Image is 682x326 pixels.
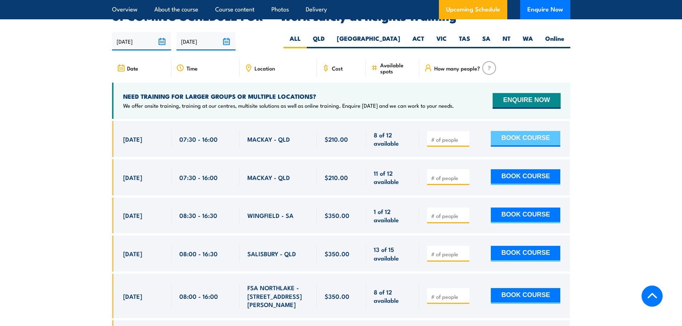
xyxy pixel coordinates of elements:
[491,131,560,147] button: BOOK COURSE
[325,292,349,300] span: $350.00
[374,288,411,305] span: 8 of 12 available
[179,173,218,181] span: 07:30 - 16:00
[431,250,467,258] input: # of people
[374,207,411,224] span: 1 of 12 available
[431,174,467,181] input: # of people
[187,65,198,71] span: Time
[112,32,171,50] input: From date
[123,135,142,143] span: [DATE]
[491,169,560,185] button: BOOK COURSE
[123,249,142,258] span: [DATE]
[491,208,560,223] button: BOOK COURSE
[179,135,218,143] span: 07:30 - 16:00
[179,211,217,219] span: 08:30 - 16:30
[307,34,331,48] label: QLD
[491,246,560,262] button: BOOK COURSE
[325,211,349,219] span: $350.00
[112,11,570,21] h2: UPCOMING SCHEDULE FOR - "Work safely at heights Training"
[123,173,142,181] span: [DATE]
[539,34,570,48] label: Online
[331,34,406,48] label: [GEOGRAPHIC_DATA]
[374,245,411,262] span: 13 of 15 available
[255,65,275,71] span: Location
[325,173,348,181] span: $210.00
[284,34,307,48] label: ALL
[431,293,467,300] input: # of people
[247,249,296,258] span: SALISBURY - QLD
[453,34,476,48] label: TAS
[179,292,218,300] span: 08:00 - 16:00
[431,136,467,143] input: # of people
[434,65,480,71] span: How many people?
[247,135,290,143] span: MACKAY - QLD
[332,65,343,71] span: Cost
[380,62,414,74] span: Available spots
[176,32,236,50] input: To date
[325,249,349,258] span: $350.00
[431,212,467,219] input: # of people
[430,34,453,48] label: VIC
[123,292,142,300] span: [DATE]
[123,102,454,109] p: We offer onsite training, training at our centres, multisite solutions as well as online training...
[123,211,142,219] span: [DATE]
[491,288,560,304] button: BOOK COURSE
[374,131,411,147] span: 8 of 12 available
[497,34,517,48] label: NT
[247,211,294,219] span: WINGFIELD - SA
[123,92,454,100] h4: NEED TRAINING FOR LARGER GROUPS OR MULTIPLE LOCATIONS?
[374,169,411,186] span: 11 of 12 available
[127,65,138,71] span: Date
[247,283,309,308] span: FSA NORTHLAKE - [STREET_ADDRESS][PERSON_NAME]
[476,34,497,48] label: SA
[179,249,218,258] span: 08:00 - 16:30
[406,34,430,48] label: ACT
[247,173,290,181] span: MACKAY - QLD
[325,135,348,143] span: $210.00
[493,93,560,109] button: ENQUIRE NOW
[517,34,539,48] label: WA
